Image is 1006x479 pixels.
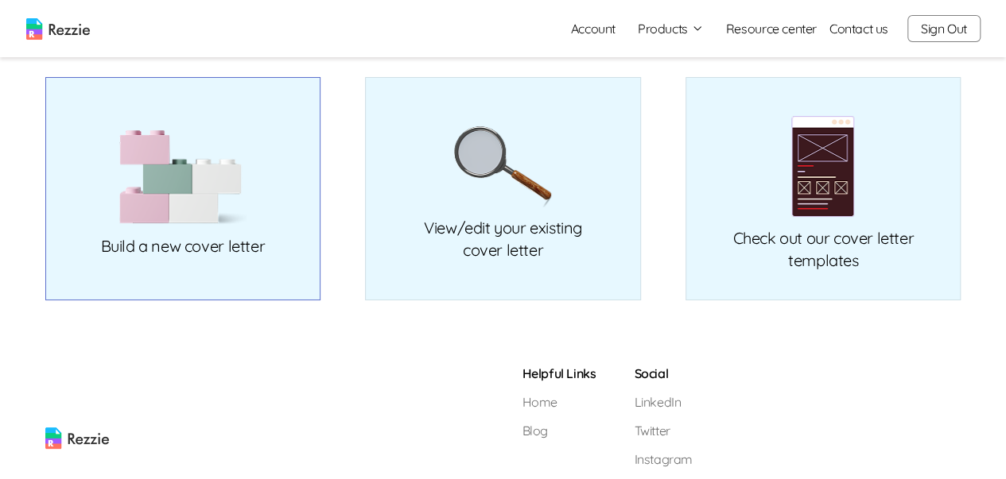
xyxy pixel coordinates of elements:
[907,15,981,42] button: Sign Out
[45,364,109,449] img: rezzie logo
[726,19,817,38] a: Resource center
[101,235,265,257] p: Build a new cover letter
[522,392,596,411] a: Home
[558,13,628,44] a: Account
[634,392,692,411] a: LinkedIn
[829,19,888,38] a: Contact us
[365,77,641,300] a: View/edit your existingcover letter
[522,421,596,440] a: Blog
[634,450,692,469] a: Instagram
[638,19,704,38] button: Products
[424,217,582,261] p: View/edit your existing cover letter
[634,421,692,440] a: Twitter
[686,77,961,300] a: Check out our cover lettertemplates
[45,77,321,300] a: Build a new cover letter
[26,18,90,40] img: logo
[732,227,914,272] p: Check out our cover letter templates
[522,364,596,383] h5: Helpful Links
[634,364,692,383] h5: Social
